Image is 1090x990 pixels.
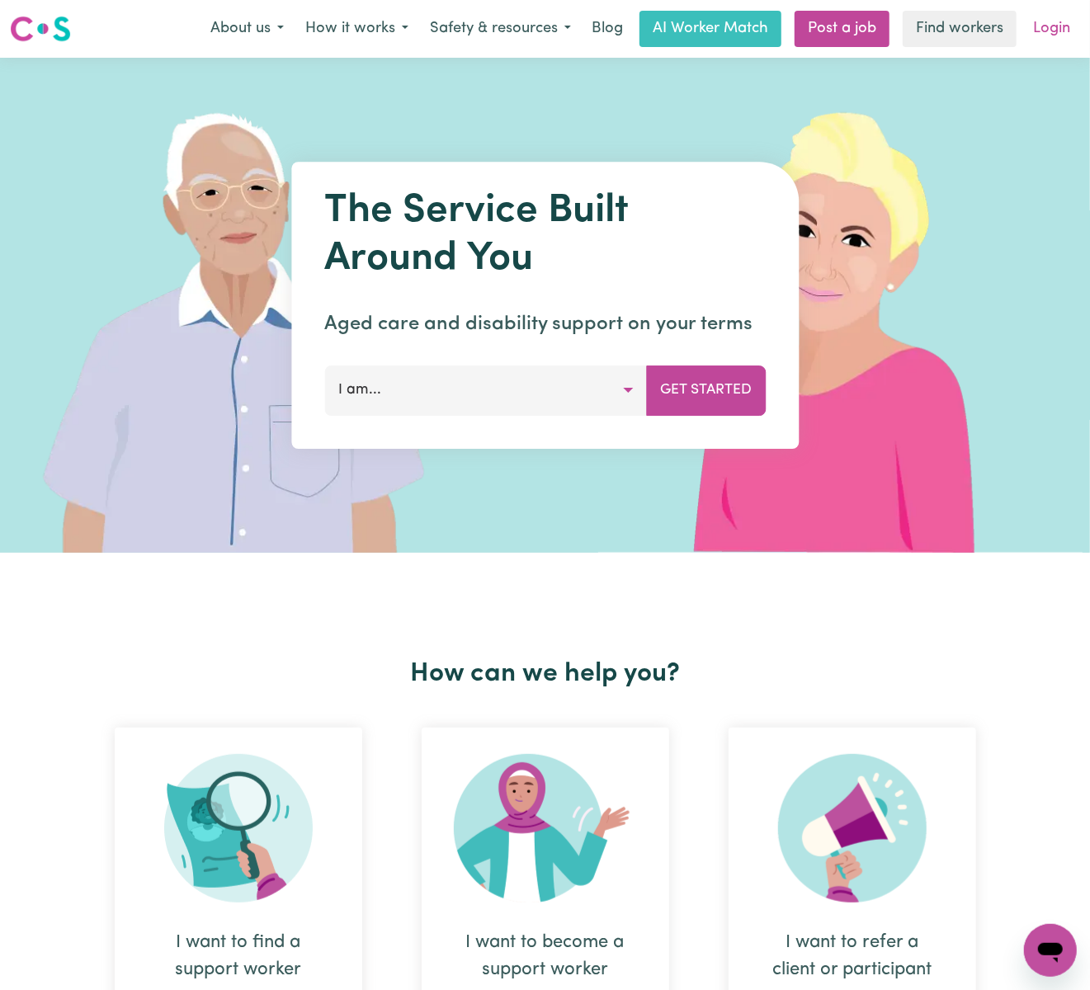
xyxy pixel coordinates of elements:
a: Login [1023,11,1080,47]
div: I want to refer a client or participant [768,929,937,983]
img: Careseekers logo [10,14,71,44]
img: Become Worker [454,754,637,903]
div: I want to find a support worker [154,929,323,983]
a: Post a job [795,11,889,47]
button: About us [200,12,295,46]
a: AI Worker Match [639,11,781,47]
img: Search [164,754,313,903]
button: How it works [295,12,419,46]
iframe: Button to launch messaging window [1024,924,1077,977]
button: Get Started [646,365,766,415]
h1: The Service Built Around You [324,188,766,283]
button: I am... [324,365,647,415]
a: Careseekers logo [10,10,71,48]
button: Safety & resources [419,12,582,46]
a: Find workers [903,11,1017,47]
h2: How can we help you? [85,658,1006,690]
div: I want to become a support worker [461,929,630,983]
a: Blog [582,11,633,47]
img: Refer [778,754,927,903]
p: Aged care and disability support on your terms [324,309,766,339]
